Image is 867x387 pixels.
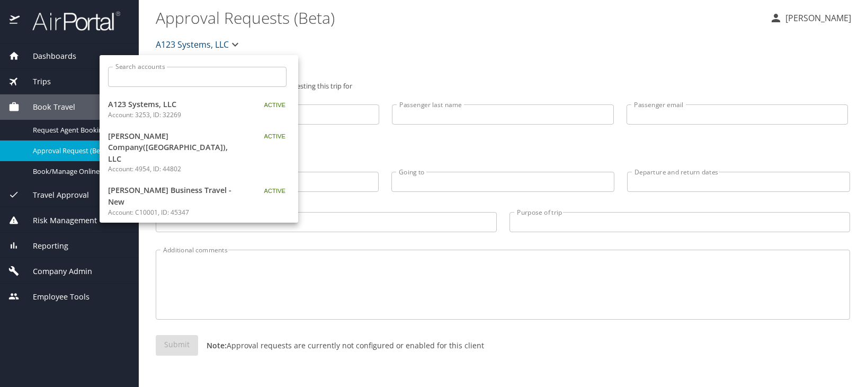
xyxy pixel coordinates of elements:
[108,130,240,165] span: [PERSON_NAME] Company([GEOGRAPHIC_DATA]), LLC
[100,93,298,125] a: A123 Systems, LLCAccount: 3253, ID: 32269
[100,179,298,222] a: [PERSON_NAME] Business Travel - NewAccount: C10001, ID: 45347
[108,164,240,174] p: Account: 4954, ID: 44802
[108,208,240,217] p: Account: C10001, ID: 45347
[100,125,298,180] a: [PERSON_NAME] Company([GEOGRAPHIC_DATA]), LLCAccount: 4954, ID: 44802
[108,110,240,120] p: Account: 3253, ID: 32269
[108,99,240,110] span: A123 Systems, LLC
[108,184,240,207] span: [PERSON_NAME] Business Travel - New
